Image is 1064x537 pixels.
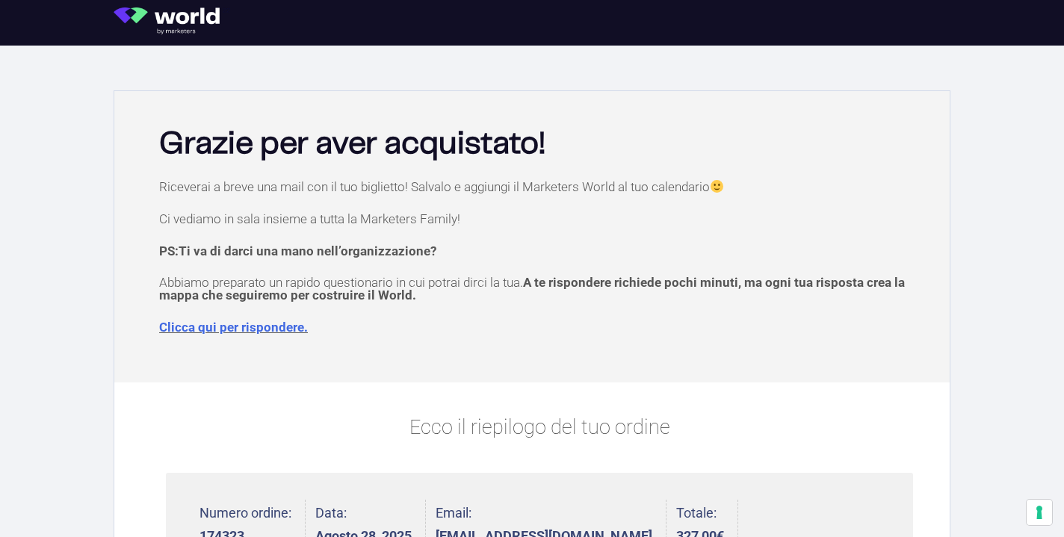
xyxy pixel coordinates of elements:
[711,180,723,193] img: 🙂
[1027,500,1052,525] button: Le tue preferenze relative al consenso per le tecnologie di tracciamento
[159,320,308,335] a: Clicca qui per rispondere.
[159,275,905,302] span: A te rispondere richiede pochi minuti, ma ogni tua risposta crea la mappa che seguiremo per costr...
[159,180,920,193] p: Riceverai a breve una mail con il tuo biglietto! Salvalo e aggiungi il Marketers World al tuo cal...
[159,213,920,226] p: Ci vediamo in sala insieme a tutta la Marketers Family!
[159,129,545,159] b: Grazie per aver acquistato!
[179,243,436,258] span: Ti va di darci una mano nell’organizzazione?
[159,276,920,302] p: Abbiamo preparato un rapido questionario in cui potrai dirci la tua.
[166,412,913,443] p: Ecco il riepilogo del tuo ordine
[159,243,436,258] strong: PS:
[12,479,57,524] iframe: Customerly Messenger Launcher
